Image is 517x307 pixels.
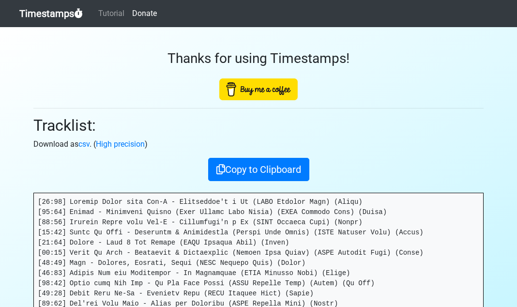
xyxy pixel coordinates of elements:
[78,139,90,149] a: csv
[19,4,83,23] a: Timestamps
[33,116,484,135] h2: Tracklist:
[219,78,298,100] img: Buy Me A Coffee
[96,139,145,149] a: High precision
[94,4,128,23] a: Tutorial
[33,138,484,150] p: Download as . ( )
[128,4,161,23] a: Donate
[33,50,484,67] h3: Thanks for using Timestamps!
[469,259,505,295] iframe: Drift Widget Chat Controller
[208,158,309,181] button: Copy to Clipboard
